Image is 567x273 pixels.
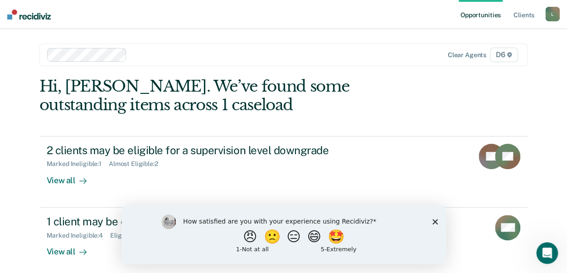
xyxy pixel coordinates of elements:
[39,136,528,208] a: 2 clients may be eligible for a supervision level downgradeMarked Ineligible:1Almost Eligible:2Vi...
[47,168,97,185] div: View all
[47,144,365,157] div: 2 clients may be eligible for a supervision level downgrade
[7,10,51,19] img: Recidiviz
[545,7,560,21] button: L
[109,160,165,168] div: Almost Eligible : 2
[47,232,110,239] div: Marked Ineligible : 4
[490,48,519,62] span: D6
[536,242,558,264] iframe: Intercom live chat
[121,205,446,264] iframe: Survey by Kim from Recidiviz
[448,51,486,59] div: Clear agents
[47,215,365,228] div: 1 client may be eligible for early discharge
[110,232,158,239] div: Eligible Now : 1
[47,160,109,168] div: Marked Ineligible : 1
[39,77,430,114] div: Hi, [PERSON_NAME]. We’ve found some outstanding items across 1 caseload
[47,239,97,257] div: View all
